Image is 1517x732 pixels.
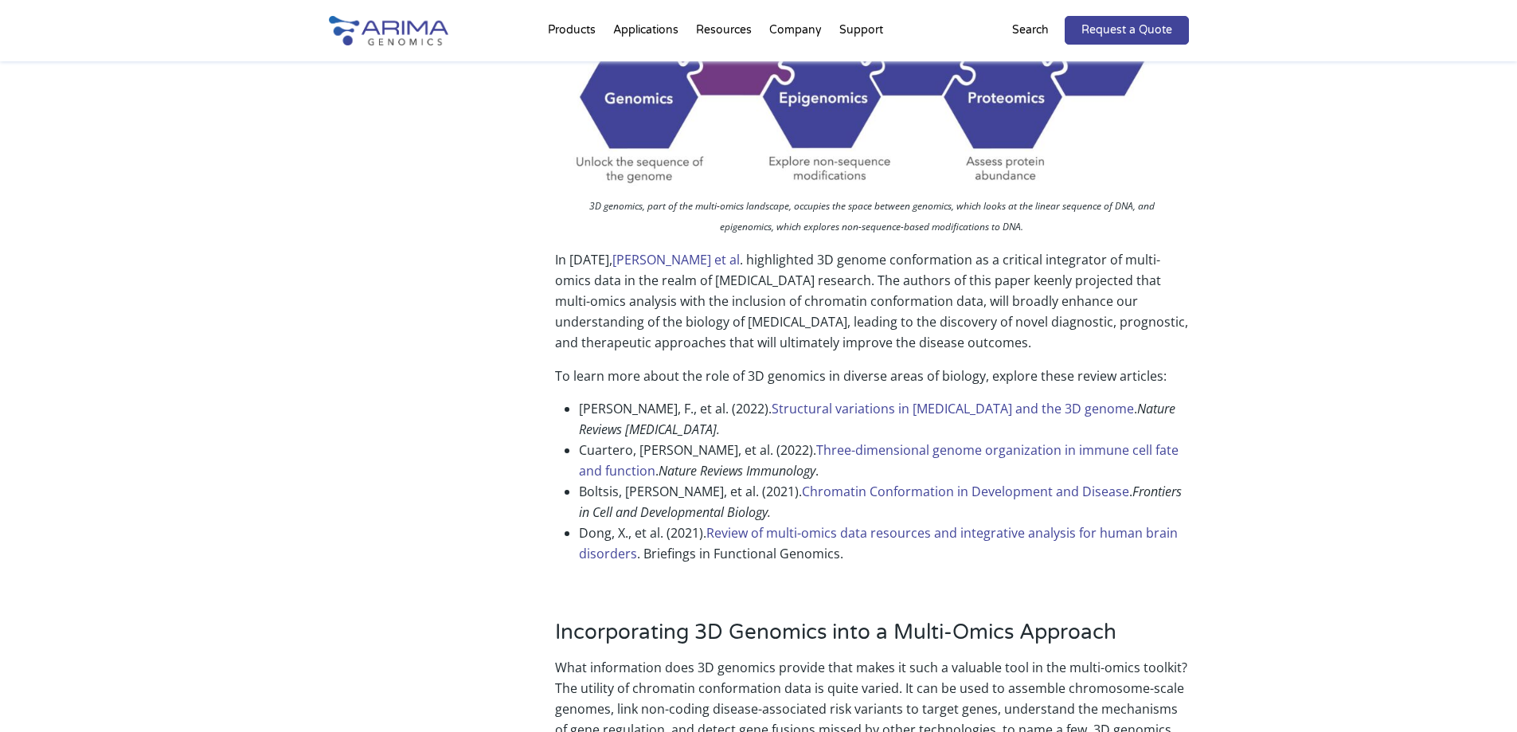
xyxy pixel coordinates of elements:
[579,398,1188,440] li: [PERSON_NAME], F., et al. (2022). .
[579,440,1188,481] li: Cuartero, [PERSON_NAME], et al. (2022). . .
[329,16,448,45] img: Arima-Genomics-logo
[579,481,1188,523] li: Boltsis, [PERSON_NAME], et al. (2021). .
[1065,16,1189,45] a: Request a Quote
[612,251,740,268] a: [PERSON_NAME] et al
[579,483,1182,521] i: Frontiers in Cell and Developmental Biology.
[659,462,815,480] i: Nature Reviews Immunology
[555,366,1188,386] p: To learn more about the role of 3D genomics in diverse areas of biology, explore these review art...
[772,400,1134,417] a: Structural variations in [MEDICAL_DATA] and the 3D genome
[802,483,1129,500] a: Chromatin Conformation in Development and Disease
[1012,20,1049,41] p: Search
[579,400,1175,438] i: Nature Reviews [MEDICAL_DATA].
[579,524,1178,562] a: Review of multi-omics data resources and integrative analysis for human brain disorders
[555,620,1188,657] h3: Incorporating 3D Genomics into a Multi-Omics Approach
[568,196,1175,241] p: 3D genomics, part of the multi-omics landscape, occupies the space between genomics, which looks ...
[579,523,1188,564] li: Dong, X., et al. (2021). . Briefings in Functional Genomics.
[555,249,1188,366] p: In [DATE], . highlighted 3D genome conformation as a critical integrator of multi-omics data in t...
[579,441,1179,480] a: Three-dimensional genome organization in immune cell fate and function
